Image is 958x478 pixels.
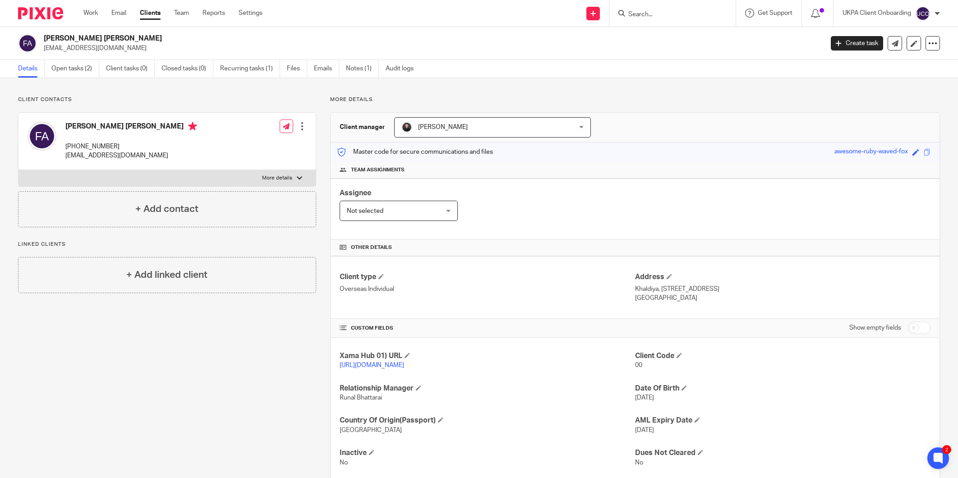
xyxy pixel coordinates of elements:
[340,123,385,132] h3: Client manager
[65,151,197,160] p: [EMAIL_ADDRESS][DOMAIN_NAME]
[834,147,908,157] div: awesome-ruby-waved-fox
[126,268,207,282] h4: + Add linked client
[843,9,911,18] p: UKPA Client Onboarding
[346,60,379,78] a: Notes (1)
[188,122,197,131] i: Primary
[111,9,126,18] a: Email
[65,122,197,133] h4: [PERSON_NAME] [PERSON_NAME]
[340,427,402,433] span: [GEOGRAPHIC_DATA]
[220,60,280,78] a: Recurring tasks (1)
[51,60,99,78] a: Open tasks (2)
[635,362,642,368] span: 00
[340,362,404,368] a: [URL][DOMAIN_NAME]
[635,460,643,466] span: No
[18,96,316,103] p: Client contacts
[418,124,468,130] span: [PERSON_NAME]
[340,189,371,197] span: Assignee
[635,285,930,294] p: Khaldiya, [STREET_ADDRESS]
[239,9,263,18] a: Settings
[386,60,420,78] a: Audit logs
[287,60,307,78] a: Files
[174,9,189,18] a: Team
[340,460,348,466] span: No
[635,448,930,458] h4: Dues Not Cleared
[340,384,635,393] h4: Relationship Manager
[330,96,940,103] p: More details
[340,351,635,361] h4: Xama Hub 01) URL
[340,325,635,332] h4: CUSTOM FIELDS
[18,34,37,53] img: svg%3E
[140,9,161,18] a: Clients
[831,36,883,51] a: Create task
[347,208,383,214] span: Not selected
[635,395,654,401] span: [DATE]
[849,323,901,332] label: Show empty fields
[340,395,382,401] span: Runal Bhattarai
[635,351,930,361] h4: Client Code
[18,241,316,248] p: Linked clients
[337,147,493,156] p: Master code for secure communications and files
[340,272,635,282] h4: Client type
[340,416,635,425] h4: Country Of Origin(Passport)
[18,60,45,78] a: Details
[351,166,405,174] span: Team assignments
[65,142,197,151] p: [PHONE_NUMBER]
[44,44,817,53] p: [EMAIL_ADDRESS][DOMAIN_NAME]
[262,175,292,182] p: More details
[635,272,930,282] h4: Address
[916,6,930,21] img: svg%3E
[203,9,225,18] a: Reports
[314,60,339,78] a: Emails
[635,427,654,433] span: [DATE]
[635,416,930,425] h4: AML Expiry Date
[340,448,635,458] h4: Inactive
[83,9,98,18] a: Work
[635,294,930,303] p: [GEOGRAPHIC_DATA]
[135,202,198,216] h4: + Add contact
[44,34,663,43] h2: [PERSON_NAME] [PERSON_NAME]
[340,285,635,294] p: Overseas Individual
[758,10,792,16] span: Get Support
[401,122,412,133] img: My%20Photo.jpg
[635,384,930,393] h4: Date Of Birth
[18,7,63,19] img: Pixie
[106,60,155,78] a: Client tasks (0)
[161,60,213,78] a: Closed tasks (0)
[351,244,392,251] span: Other details
[627,11,709,19] input: Search
[28,122,56,151] img: svg%3E
[942,445,951,454] div: 2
